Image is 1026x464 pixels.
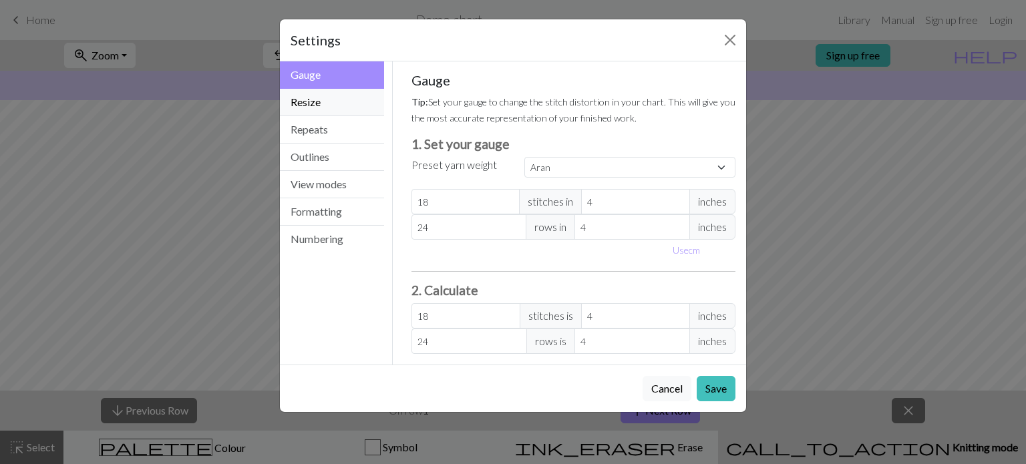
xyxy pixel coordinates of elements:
[411,136,736,152] h3: 1. Set your gauge
[719,29,741,51] button: Close
[411,72,736,88] h5: Gauge
[280,61,384,89] button: Gauge
[280,226,384,252] button: Numbering
[411,96,428,107] strong: Tip:
[689,303,735,328] span: inches
[519,189,582,214] span: stitches in
[689,189,735,214] span: inches
[280,144,384,171] button: Outlines
[526,214,575,240] span: rows in
[291,30,341,50] h5: Settings
[411,96,735,124] small: Set your gauge to change the stitch distortion in your chart. This will give you the most accurat...
[697,376,735,401] button: Save
[689,328,735,354] span: inches
[411,282,736,298] h3: 2. Calculate
[280,198,384,226] button: Formatting
[411,157,497,173] label: Preset yarn weight
[526,328,575,354] span: rows is
[643,376,691,401] button: Cancel
[280,171,384,198] button: View modes
[689,214,735,240] span: inches
[667,240,706,260] button: Usecm
[280,116,384,144] button: Repeats
[520,303,582,328] span: stitches is
[280,89,384,116] button: Resize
